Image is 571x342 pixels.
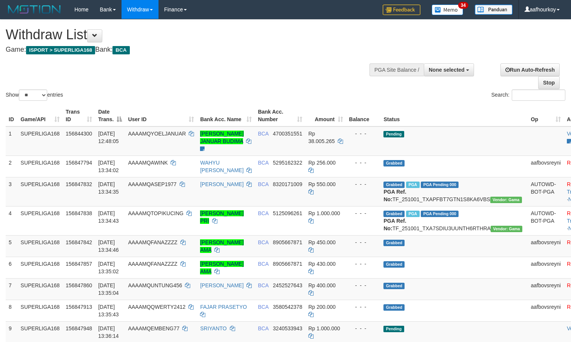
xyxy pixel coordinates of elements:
span: Vendor URL: https://trx31.1velocity.biz [491,226,522,232]
span: [DATE] 13:35:02 [98,261,119,274]
span: BCA [258,131,268,137]
span: [DATE] 13:34:46 [98,239,119,253]
span: BCA [258,282,268,288]
span: None selected [429,67,465,73]
span: Grabbed [383,240,405,246]
td: AUTOWD-BOT-PGA [528,206,564,235]
th: Status [380,105,528,126]
span: ISPORT > SUPERLIGA168 [26,46,95,54]
span: BCA [258,325,268,331]
span: AAAAMQUNTUNG456 [128,282,182,288]
span: BCA [258,160,268,166]
span: Marked by aafsoycanthlai [406,182,419,188]
img: Button%20Memo.svg [432,5,463,15]
span: AAAAMQASEP1977 [128,181,176,187]
div: - - - [349,239,378,246]
span: [DATE] 13:34:02 [98,160,119,173]
span: 156847860 [66,282,92,288]
span: AAAAMQAWINK [128,160,168,166]
td: aafbovsreyni [528,300,564,321]
span: Rp 38.005.265 [308,131,335,144]
div: - - - [349,159,378,166]
span: AAAAMQEMBENG77 [128,325,179,331]
span: Copy 5125096261 to clipboard [273,210,302,216]
h4: Game: Bank: [6,46,373,54]
div: - - - [349,180,378,188]
span: [DATE] 13:35:04 [98,282,119,296]
span: Grabbed [383,160,405,166]
td: SUPERLIGA168 [18,156,63,177]
b: PGA Ref. No: [383,218,406,231]
button: None selected [424,63,474,76]
td: SUPERLIGA168 [18,206,63,235]
td: 8 [6,300,18,321]
th: Trans ID: activate to sort column ascending [63,105,95,126]
span: AAAAMQFANAZZZZ [128,239,177,245]
img: MOTION_logo.png [6,4,63,15]
td: 3 [6,177,18,206]
span: Marked by aafsoycanthlai [406,211,419,217]
span: Copy 8905667871 to clipboard [273,239,302,245]
span: BCA [258,261,268,267]
div: - - - [349,260,378,268]
span: [DATE] 13:34:35 [98,181,119,195]
td: aafbovsreyni [528,257,564,278]
span: BCA [258,181,268,187]
a: [PERSON_NAME] AMA [200,239,243,253]
span: AAAAMQQWERTY2412 [128,304,185,310]
td: aafbovsreyni [528,278,564,300]
span: Copy 3240533943 to clipboard [273,325,302,331]
span: BCA [258,210,268,216]
span: 156847842 [66,239,92,245]
span: BCA [258,239,268,245]
span: Copy 8905667871 to clipboard [273,261,302,267]
span: [DATE] 12:48:05 [98,131,119,144]
td: TF_251001_TXA7SDIU3UUNTH6RTHRA [380,206,528,235]
select: Showentries [19,89,47,101]
span: Vendor URL: https://trx31.1velocity.biz [490,197,522,203]
span: 156847913 [66,304,92,310]
span: PGA Pending [421,182,459,188]
label: Show entries [6,89,63,101]
td: SUPERLIGA168 [18,257,63,278]
th: Date Trans.: activate to sort column descending [95,105,125,126]
td: SUPERLIGA168 [18,300,63,321]
span: 156847948 [66,325,92,331]
span: 156847794 [66,160,92,166]
div: - - - [349,303,378,311]
img: Feedback.jpg [383,5,420,15]
span: Rp 256.000 [308,160,336,166]
td: TF_251001_TXAPFBT7GTN1S8KA6VBS [380,177,528,206]
b: PGA Ref. No: [383,189,406,202]
span: Copy 5295162322 to clipboard [273,160,302,166]
span: Copy 2452527643 to clipboard [273,282,302,288]
td: 7 [6,278,18,300]
span: AAAAMQFANAZZZZ [128,261,177,267]
span: Rp 450.000 [308,239,336,245]
td: 2 [6,156,18,177]
th: Bank Acc. Name: activate to sort column ascending [197,105,255,126]
span: AAAAMQYOELJANUAR [128,131,186,137]
span: Copy 8320171009 to clipboard [273,181,302,187]
a: SRIYANTO [200,325,226,331]
td: aafbovsreyni [528,235,564,257]
a: [PERSON_NAME] AMA [200,261,243,274]
span: 156844300 [66,131,92,137]
span: [DATE] 13:35:43 [98,304,119,317]
td: SUPERLIGA168 [18,235,63,257]
span: BCA [258,304,268,310]
a: FAJAR PRASETYO [200,304,247,310]
th: Op: activate to sort column ascending [528,105,564,126]
td: 4 [6,206,18,235]
span: Copy 3580542378 to clipboard [273,304,302,310]
span: PGA Pending [421,211,459,217]
label: Search: [491,89,565,101]
a: [PERSON_NAME] [200,181,243,187]
a: WAHYU [PERSON_NAME] [200,160,243,173]
th: ID [6,105,18,126]
span: [DATE] 13:36:14 [98,325,119,339]
div: - - - [349,325,378,332]
th: Game/API: activate to sort column ascending [18,105,63,126]
span: Grabbed [383,261,405,268]
span: 156847832 [66,181,92,187]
